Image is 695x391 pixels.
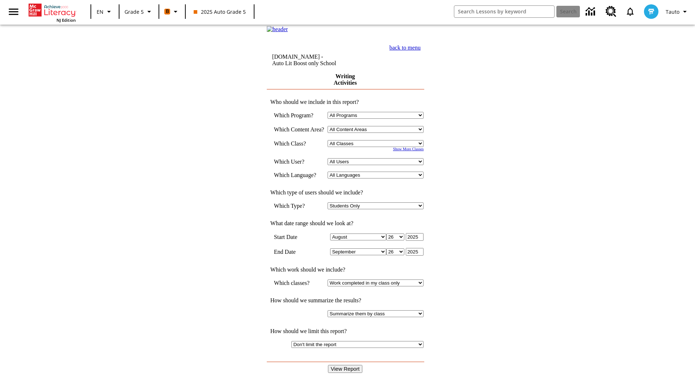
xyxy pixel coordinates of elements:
button: Profile/Settings [663,5,692,18]
div: Home [29,2,76,23]
td: Which type of users should we include? [267,189,424,196]
td: How should we limit this report? [267,328,424,335]
span: 2025 Auto Grade 5 [194,8,246,16]
td: Which Program? [274,112,324,119]
td: End Date [274,248,324,256]
td: Which classes? [274,279,324,286]
td: Who should we include in this report? [267,99,424,105]
a: Notifications [621,2,640,21]
nobr: Auto Lit Boost only School [272,60,336,66]
td: Which Language? [274,172,324,178]
img: header [267,26,288,33]
span: Tauto [666,8,679,16]
a: Show More Classes [393,147,424,151]
td: Which work should we include? [267,266,424,273]
img: avatar image [644,4,658,19]
td: Which Class? [274,140,324,147]
a: Resource Center, Will open in new tab [601,2,621,21]
td: How should we summarize the results? [267,297,424,304]
a: Writing Activities [334,73,357,86]
td: [DOMAIN_NAME] - [272,54,364,67]
button: Grade: Grade 5, Select a grade [122,5,156,18]
span: NJ Edition [56,17,76,23]
td: Which User? [274,158,324,165]
a: back to menu [389,45,421,51]
button: Select a new avatar [640,2,663,21]
input: View Report [328,365,363,373]
td: Which Type? [274,202,324,209]
button: Open side menu [3,1,24,22]
button: Boost Class color is orange. Change class color [161,5,183,18]
input: search field [454,6,554,17]
a: Data Center [581,2,601,22]
td: Start Date [274,233,324,241]
button: Language: EN, Select a language [93,5,117,18]
span: EN [97,8,104,16]
td: What date range should we look at? [267,220,424,227]
span: Grade 5 [125,8,144,16]
span: B [166,7,169,16]
nobr: Which Content Area? [274,126,324,133]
